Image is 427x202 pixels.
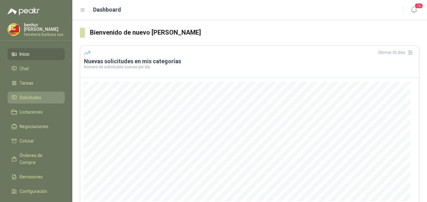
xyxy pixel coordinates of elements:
[8,185,65,197] a: Configuración
[19,94,41,101] span: Solicitudes
[8,121,65,132] a: Negociaciones
[24,23,65,31] p: benhur [PERSON_NAME]
[8,8,40,15] img: Logo peakr
[19,137,34,144] span: Cotizar
[19,65,29,72] span: Chat
[19,188,47,195] span: Configuración
[19,109,43,115] span: Licitaciones
[84,65,415,69] p: Número de solicitudes nuevas por día
[8,149,65,168] a: Órdenes de Compra
[8,77,65,89] a: Tareas
[19,152,59,166] span: Órdenes de Compra
[8,92,65,104] a: Solicitudes
[414,3,423,9] span: 16
[378,48,415,58] div: Últimos 30 días
[8,63,65,75] a: Chat
[19,51,30,58] span: Inicio
[8,171,65,183] a: Remisiones
[84,58,415,65] h3: Nuevas solicitudes en mis categorías
[19,173,43,180] span: Remisiones
[8,24,20,36] img: Company Logo
[408,4,419,16] button: 16
[93,5,121,14] h1: Dashboard
[19,80,33,87] span: Tareas
[19,123,48,130] span: Negociaciones
[8,48,65,60] a: Inicio
[90,28,419,37] h3: Bienvenido de nuevo [PERSON_NAME]
[24,33,65,36] p: Ferretería Barbosa sas
[8,135,65,147] a: Cotizar
[8,106,65,118] a: Licitaciones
